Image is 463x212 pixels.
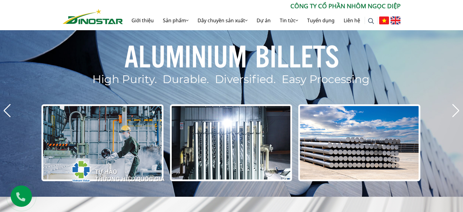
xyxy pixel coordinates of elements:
[391,16,401,24] img: English
[63,8,123,24] a: Nhôm Dinostar
[63,9,123,24] img: Nhôm Dinostar
[158,11,193,30] a: Sản phẩm
[452,104,460,117] div: Next slide
[193,11,252,30] a: Dây chuyền sản xuất
[303,11,339,30] a: Tuyển dụng
[127,11,158,30] a: Giới thiệu
[54,149,166,191] img: thqg
[123,2,401,11] p: CÔNG TY CỔ PHẦN NHÔM NGỌC DIỆP
[379,16,389,24] img: Tiếng Việt
[275,11,303,30] a: Tin tức
[339,11,365,30] a: Liên hệ
[3,104,11,117] div: Previous slide
[368,18,374,24] img: search
[252,11,275,30] a: Dự án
